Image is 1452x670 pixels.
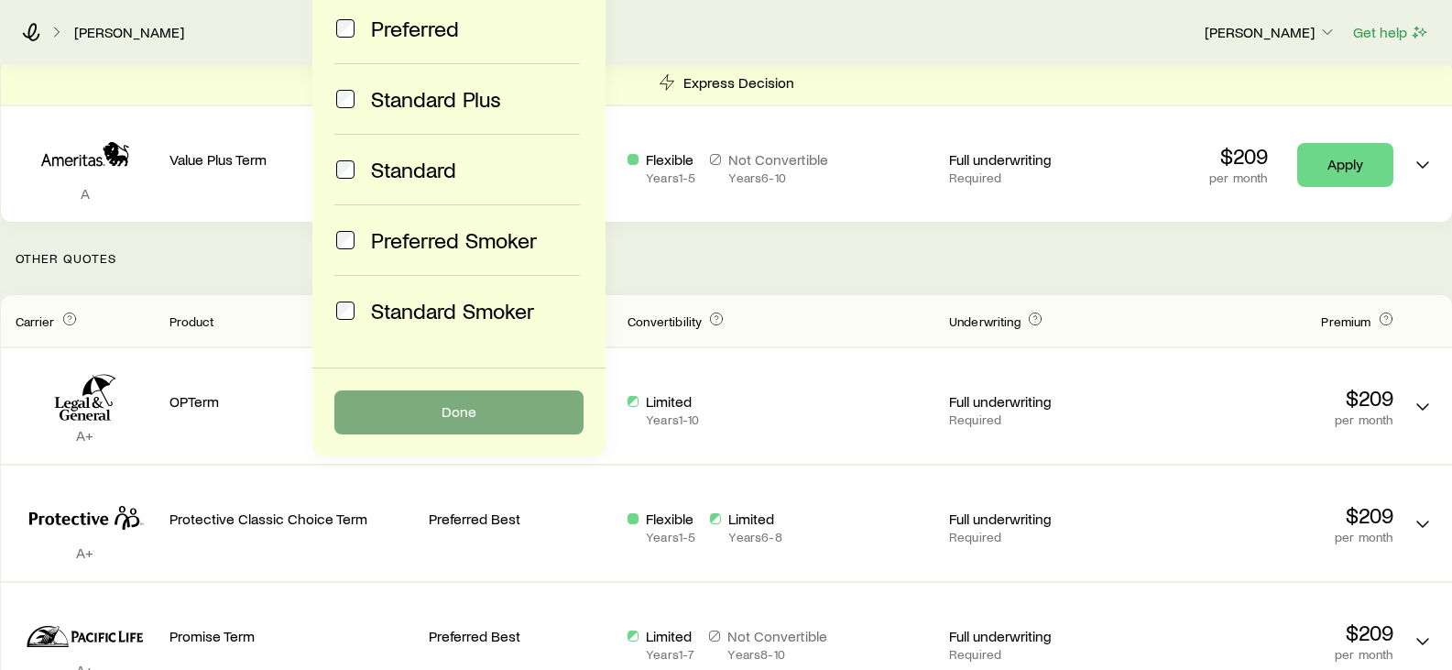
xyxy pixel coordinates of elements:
[1,222,1452,295] p: Other Quotes
[429,627,613,645] p: Preferred Best
[646,510,695,528] p: Flexible
[949,510,1133,528] p: Full underwriting
[646,530,695,544] p: Years 1 - 5
[169,150,415,169] p: Value Plus Term
[1148,412,1393,427] p: per month
[1148,530,1393,544] p: per month
[169,627,415,645] p: Promise Term
[1321,313,1370,329] span: Premium
[949,313,1021,329] span: Underwriting
[169,510,415,528] p: Protective Classic Choice Term
[1204,22,1337,44] button: [PERSON_NAME]
[728,170,828,185] p: Years 6 - 10
[1209,170,1267,185] p: per month
[646,392,699,411] p: Limited
[683,73,794,92] p: Express Decision
[727,627,827,645] p: Not Convertible
[1,60,1452,222] div: Term quotes
[949,647,1133,662] p: Required
[727,647,827,662] p: Years 8 - 10
[728,530,781,544] p: Years 6 - 8
[1209,143,1267,169] p: $209
[728,510,781,528] p: Limited
[169,392,415,411] p: OPTerm
[646,150,695,169] p: Flexible
[949,530,1133,544] p: Required
[949,627,1133,645] p: Full underwriting
[16,313,55,329] span: Carrier
[949,170,1133,185] p: Required
[646,627,694,645] p: Limited
[628,313,702,329] span: Convertibility
[1205,23,1337,41] p: [PERSON_NAME]
[16,544,155,562] p: A+
[1148,620,1393,645] p: $209
[1297,143,1393,187] a: Apply
[1148,647,1393,662] p: per month
[646,647,694,662] p: Years 1 - 7
[16,184,155,203] p: A
[728,150,828,169] p: Not Convertible
[16,426,155,445] p: A+
[1148,385,1393,411] p: $209
[1148,502,1393,528] p: $209
[429,510,613,528] p: Preferred Best
[1352,22,1430,43] button: Get help
[169,313,214,329] span: Product
[949,392,1133,411] p: Full underwriting
[73,24,185,41] a: [PERSON_NAME]
[646,412,699,427] p: Years 1 - 10
[646,170,695,185] p: Years 1 - 5
[949,412,1133,427] p: Required
[949,150,1133,169] p: Full underwriting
